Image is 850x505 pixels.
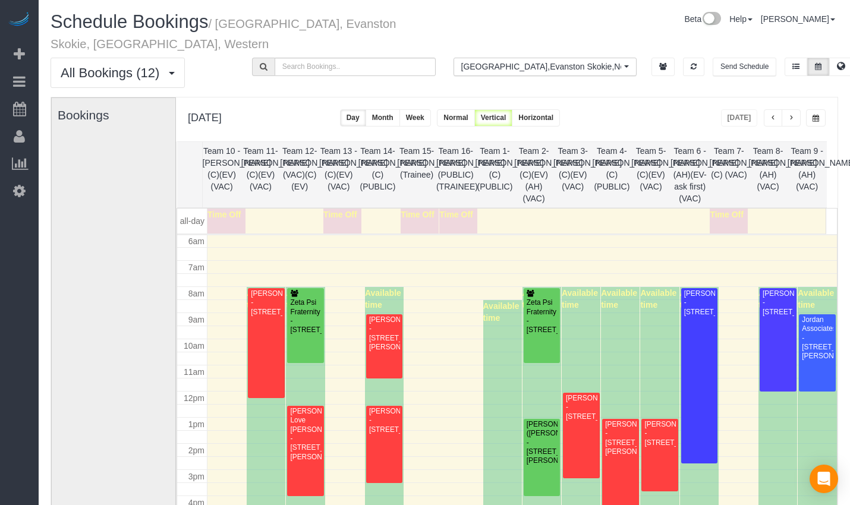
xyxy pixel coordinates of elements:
ol: All Locations [454,58,637,76]
th: Team 14- [PERSON_NAME] (C) (PUBLIC) [358,142,398,207]
div: [PERSON_NAME] - [STREET_ADDRESS][PERSON_NAME] [369,315,401,352]
div: Open Intercom Messenger [810,465,838,493]
span: 6am [188,236,204,246]
th: Team 5- [PERSON_NAME] (C)(EV)(VAC) [631,142,670,207]
span: Schedule Bookings [51,11,208,32]
th: Team 1- [PERSON_NAME] (C)(PUBLIC) [476,142,515,207]
button: Week [399,109,431,127]
span: 12pm [184,393,204,403]
th: Team 10 - [PERSON_NAME] (C)(EV)(VAC) [202,142,241,207]
div: [PERSON_NAME] - [STREET_ADDRESS] [250,289,282,317]
a: Help [729,14,753,24]
div: [PERSON_NAME] Love [PERSON_NAME] - [STREET_ADDRESS][PERSON_NAME] [289,407,322,462]
button: Horizontal [512,109,560,127]
div: [PERSON_NAME] - [STREET_ADDRESS] [369,407,401,434]
span: Available time [640,288,676,310]
span: Available time [365,288,401,310]
div: [PERSON_NAME] ([PERSON_NAME]) - [STREET_ADDRESS][PERSON_NAME] [526,420,558,466]
span: 2pm [188,446,204,455]
a: [PERSON_NAME] [761,14,835,24]
div: Jordan Associates - [STREET_ADDRESS][PERSON_NAME] [801,315,833,361]
img: Automaid Logo [7,12,31,29]
th: Team 6 - [PERSON_NAME] (AH)(EV-ask first)(VAC) [670,142,710,207]
span: Available time [680,288,716,310]
button: [DATE] [721,109,758,127]
span: 9am [188,315,204,324]
th: Team 7- [PERSON_NAME] (C) (VAC) [710,142,749,207]
th: Team 15- [PERSON_NAME] (Trainee) [397,142,436,207]
th: Team 11- [PERSON_NAME] (C)(EV)(VAC) [241,142,281,207]
span: 1pm [188,419,204,429]
th: Team 16- [PERSON_NAME] (PUBLIC)(TRAINEE) [436,142,476,207]
span: 3pm [188,472,204,481]
span: 8am [188,289,204,298]
th: Team 2- [PERSON_NAME] (C)(EV)(AH)(VAC) [514,142,553,207]
div: [PERSON_NAME] - [STREET_ADDRESS][PERSON_NAME] [605,420,637,457]
th: Team 3- [PERSON_NAME] (C)(EV)(VAC) [553,142,593,207]
button: All Bookings (12) [51,58,185,88]
th: Team 8- [PERSON_NAME] (AH)(VAC) [748,142,788,207]
span: 10am [184,341,204,351]
span: Available time [247,288,283,310]
button: Normal [437,109,474,127]
div: [PERSON_NAME] - [STREET_ADDRESS] [644,420,676,447]
h3: Bookings [58,108,181,122]
span: Available time [286,288,322,310]
span: Available time [522,288,559,310]
div: [PERSON_NAME] - [STREET_ADDRESS] [565,394,597,421]
th: Team 12- [PERSON_NAME] (VAC)(C)(EV) [280,142,319,207]
span: Available time [601,288,637,310]
th: Team 13 - [PERSON_NAME] (C)(EV)(VAC) [319,142,358,207]
button: Day [340,109,366,127]
span: Available time [758,288,795,310]
span: Available time [798,288,834,310]
span: 11am [184,367,204,377]
span: All Bookings (12) [61,65,165,80]
h2: [DATE] [188,109,222,124]
button: [GEOGRAPHIC_DATA],Evanston Skokie,Northwest,Western [454,58,637,76]
th: Team 9 - [PERSON_NAME] (AH) (VAC) [788,142,827,207]
th: Team 4- [PERSON_NAME] (C)(PUBLIC) [593,142,632,207]
img: New interface [701,12,721,27]
div: Zeta Psi Fraternity - [STREET_ADDRESS] [526,298,558,335]
span: Available time [562,288,598,310]
span: Available time [483,301,520,323]
div: Zeta Psi Fraternity - [STREET_ADDRESS] [289,298,322,335]
button: Send Schedule [713,58,776,76]
input: Search Bookings.. [275,58,436,76]
div: [PERSON_NAME] - [STREET_ADDRESS] [684,289,716,317]
a: Beta [684,14,721,24]
span: [GEOGRAPHIC_DATA] , Evanston Skokie , Northwest , Western [461,61,622,72]
small: / [GEOGRAPHIC_DATA], Evanston Skokie, [GEOGRAPHIC_DATA], Western [51,17,396,50]
span: 7am [188,263,204,272]
div: [PERSON_NAME] - [STREET_ADDRESS] [762,289,794,317]
button: Month [366,109,400,127]
button: Vertical [474,109,513,127]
